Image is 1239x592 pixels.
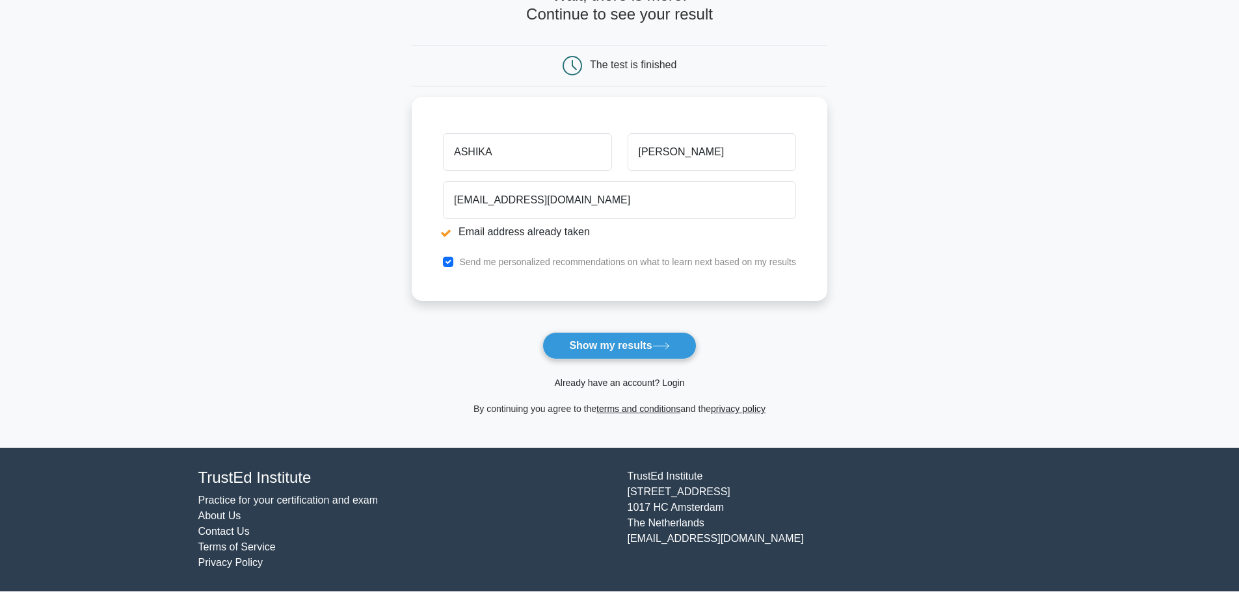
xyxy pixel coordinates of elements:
input: Email [443,181,796,219]
div: TrustEd Institute [STREET_ADDRESS] 1017 HC Amsterdam The Netherlands [EMAIL_ADDRESS][DOMAIN_NAME] [620,469,1049,571]
input: Last name [628,133,796,171]
li: Email address already taken [443,224,796,240]
a: terms and conditions [596,404,680,414]
h4: TrustEd Institute [198,469,612,487]
a: privacy policy [711,404,766,414]
a: About Us [198,510,241,521]
div: The test is finished [590,59,676,70]
a: Practice for your certification and exam [198,495,379,506]
label: Send me personalized recommendations on what to learn next based on my results [459,257,796,267]
button: Show my results [542,332,696,359]
input: First name [443,133,611,171]
div: By continuing you agree to the and the [404,401,835,417]
a: Privacy Policy [198,557,263,568]
a: Terms of Service [198,541,276,552]
a: Contact Us [198,526,250,537]
a: Already have an account? Login [554,378,684,388]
